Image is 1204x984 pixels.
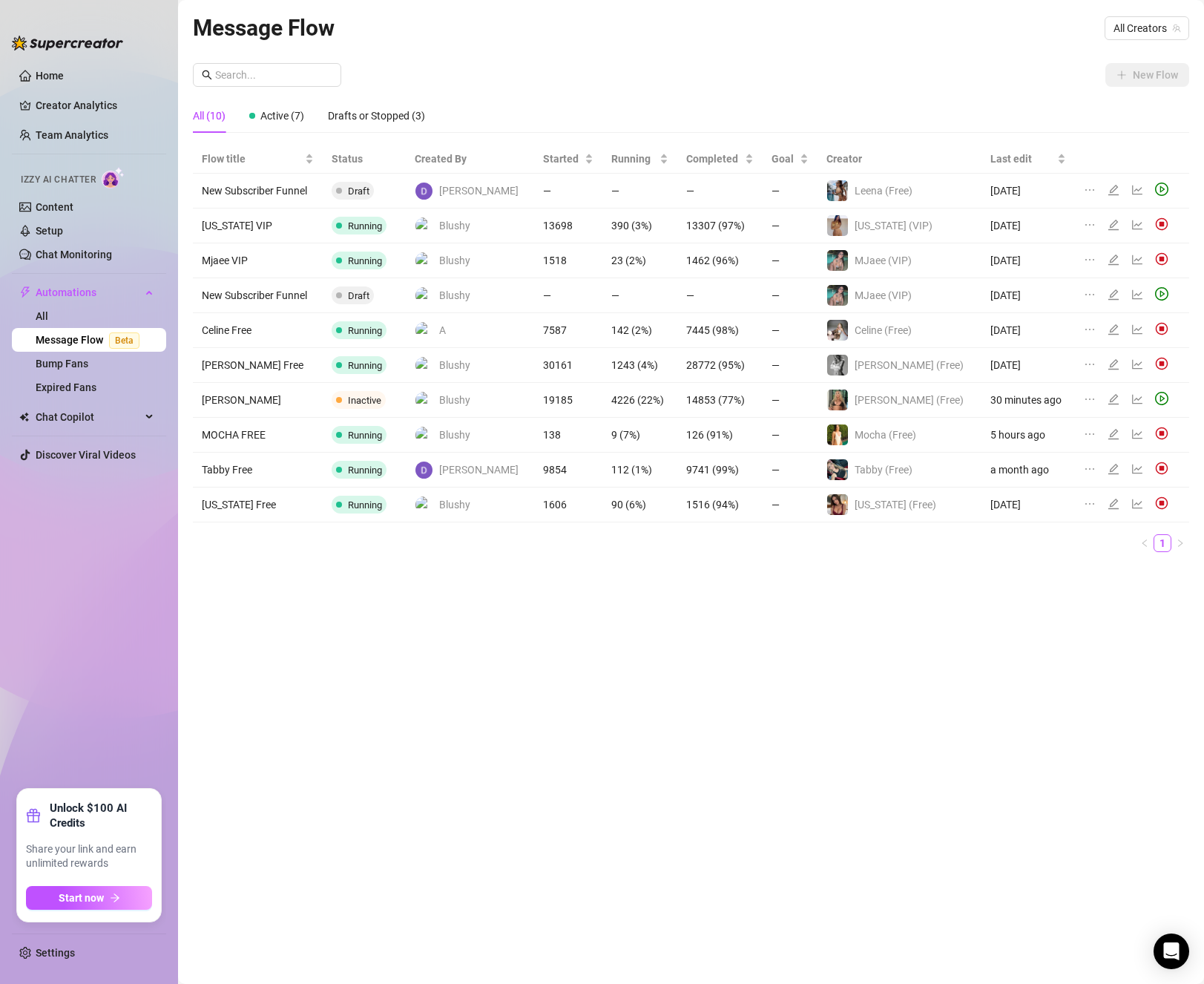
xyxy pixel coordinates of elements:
[677,453,763,488] td: 9741 (99%)
[439,357,470,373] span: Blushy
[193,313,323,348] td: Celine Free
[677,348,763,383] td: 28772 (95%)
[1155,183,1168,196] span: play-circle
[439,427,470,443] span: Blushy
[193,348,323,383] td: [PERSON_NAME] Free
[763,209,818,243] td: —
[1155,462,1168,475] img: svg%3e
[534,488,603,522] td: 1606
[193,10,335,45] article: Message Flow
[1136,534,1154,552] li: Previous Page
[193,174,323,209] td: New Subscriber Funnel
[855,464,912,476] span: Tabby (Free)
[534,453,603,488] td: 9854
[602,174,677,209] td: —
[193,418,323,453] td: MOCHA FREE
[602,418,677,453] td: 9 (7%)
[1084,289,1096,301] span: ellipsis
[1131,219,1143,231] span: line-chart
[36,381,96,393] a: Expired Fans
[348,255,382,266] span: Running
[677,145,763,174] th: Completed
[827,424,848,445] img: Mocha (Free)
[677,278,763,313] td: —
[202,151,302,167] span: Flow title
[439,217,470,234] span: Blushy
[1131,324,1143,335] span: line-chart
[439,462,519,478] span: [PERSON_NAME]
[827,250,848,271] img: MJaee (VIP)
[1171,534,1189,552] li: Next Page
[855,324,912,336] span: Celine (Free)
[602,313,677,348] td: 142 (2%)
[827,285,848,306] img: MJaee (VIP)
[439,287,470,304] span: Blushy
[981,278,1075,313] td: [DATE]
[818,145,981,174] th: Creator
[827,459,848,480] img: Tabby (Free)
[1155,217,1168,231] img: svg%3e
[415,183,432,200] img: David Webb
[763,278,818,313] td: —
[534,145,603,174] th: Started
[602,453,677,488] td: 112 (1%)
[677,418,763,453] td: 126 (91%)
[827,320,848,341] img: Celine (Free)
[981,145,1075,174] th: Last edit
[193,488,323,522] td: [US_STATE] Free
[26,886,152,910] button: Start nowarrow-right
[1131,254,1143,266] span: line-chart
[348,360,382,371] span: Running
[193,243,323,278] td: Mjaee VIP
[1084,463,1096,475] span: ellipsis
[36,225,63,237] a: Setup
[102,167,125,188] img: AI Chatter
[1084,393,1096,405] span: ellipsis
[855,394,964,406] span: [PERSON_NAME] (Free)
[981,174,1075,209] td: [DATE]
[439,392,470,408] span: Blushy
[1171,534,1189,552] button: right
[202,70,212,80] span: search
[1131,184,1143,196] span: line-chart
[686,151,743,167] span: Completed
[981,453,1075,488] td: a month ago
[602,209,677,243] td: 390 (3%)
[677,488,763,522] td: 1516 (94%)
[415,392,432,409] img: Blushy
[827,180,848,201] img: Leena (Free)
[348,395,381,406] span: Inactive
[763,488,818,522] td: —
[981,243,1075,278] td: [DATE]
[1140,539,1149,548] span: left
[1084,184,1096,196] span: ellipsis
[439,252,470,269] span: Blushy
[677,174,763,209] td: —
[415,357,432,374] img: Blushy
[602,488,677,522] td: 90 (6%)
[534,174,603,209] td: —
[763,313,818,348] td: —
[1155,496,1168,510] img: svg%3e
[981,418,1075,453] td: 5 hours ago
[1108,358,1119,370] span: edit
[348,499,382,511] span: Running
[855,499,936,511] span: [US_STATE] (Free)
[36,947,75,959] a: Settings
[677,209,763,243] td: 13307 (97%)
[1154,534,1171,552] li: 1
[827,390,848,410] img: Ellie (Free)
[439,183,519,199] span: [PERSON_NAME]
[543,151,582,167] span: Started
[19,412,29,422] img: Chat Copilot
[1154,934,1189,969] div: Open Intercom Messenger
[602,243,677,278] td: 23 (2%)
[1108,254,1119,266] span: edit
[1155,322,1168,335] img: svg%3e
[26,842,152,871] span: Share your link and earn unlimited rewards
[763,174,818,209] td: —
[26,808,41,823] span: gift
[827,355,848,375] img: Kennedy (Free)
[1155,252,1168,266] img: svg%3e
[1084,428,1096,440] span: ellipsis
